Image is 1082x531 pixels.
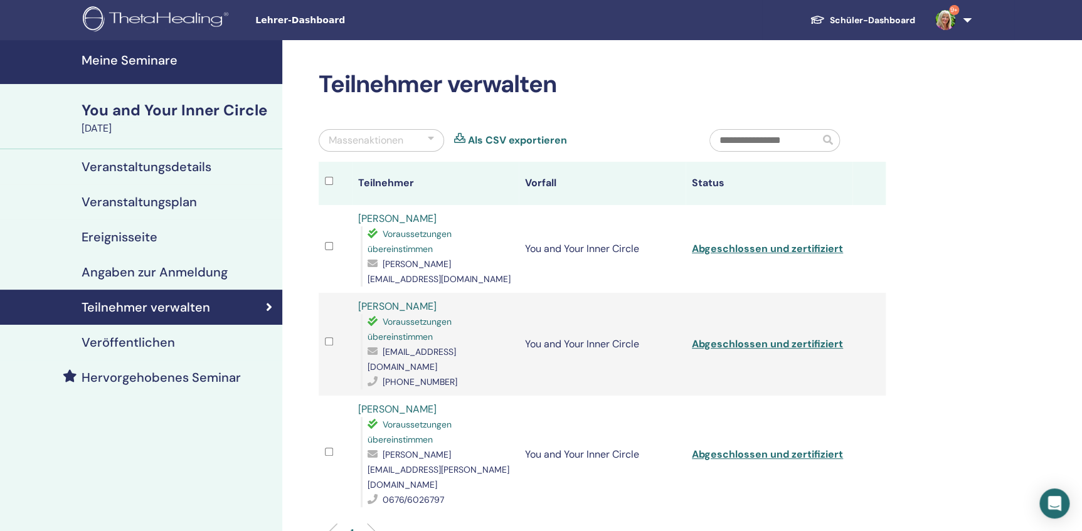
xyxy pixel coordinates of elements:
[383,494,444,505] span: 0676/6026797
[82,100,275,121] div: You and Your Inner Circle
[935,10,955,30] img: default.jpg
[686,162,852,205] th: Status
[358,300,437,313] a: [PERSON_NAME]
[692,337,843,350] a: Abgeschlossen und zertifiziert
[692,242,843,255] a: Abgeschlossen und zertifiziert
[949,5,959,15] span: 9+
[519,205,686,293] td: You and Your Inner Circle
[368,258,511,285] span: [PERSON_NAME][EMAIL_ADDRESS][DOMAIN_NAME]
[329,133,403,148] div: Massenaktionen
[255,14,443,27] span: Lehrer-Dashboard
[368,346,456,372] span: [EMAIL_ADDRESS][DOMAIN_NAME]
[82,335,175,350] h4: Veröffentlichen
[74,100,282,136] a: You and Your Inner Circle[DATE]
[358,212,437,225] a: [PERSON_NAME]
[358,402,437,416] a: [PERSON_NAME]
[519,293,686,396] td: You and Your Inner Circle
[82,370,241,385] h4: Hervorgehobenes Seminar
[319,70,886,99] h2: Teilnehmer verwalten
[519,162,686,205] th: Vorfall
[383,376,457,387] span: [PHONE_NUMBER]
[368,419,452,445] span: Voraussetzungen übereinstimmen
[468,133,567,148] a: Als CSV exportieren
[352,162,519,205] th: Teilnehmer
[82,194,197,209] h4: Veranstaltungsplan
[810,14,825,25] img: graduation-cap-white.svg
[368,449,509,490] span: [PERSON_NAME][EMAIL_ADDRESS][PERSON_NAME][DOMAIN_NAME]
[82,159,211,174] h4: Veranstaltungsdetails
[368,316,452,342] span: Voraussetzungen übereinstimmen
[692,448,843,461] a: Abgeschlossen und zertifiziert
[82,121,275,136] div: [DATE]
[368,228,452,255] span: Voraussetzungen übereinstimmen
[82,229,157,244] h4: Ereignisseite
[82,265,228,280] h4: Angaben zur Anmeldung
[519,396,686,513] td: You and Your Inner Circle
[83,6,233,34] img: logo.png
[82,300,210,315] h4: Teilnehmer verwalten
[800,9,925,32] a: Schüler-Dashboard
[1039,488,1069,518] div: Open Intercom Messenger
[82,53,275,68] h4: Meine Seminare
